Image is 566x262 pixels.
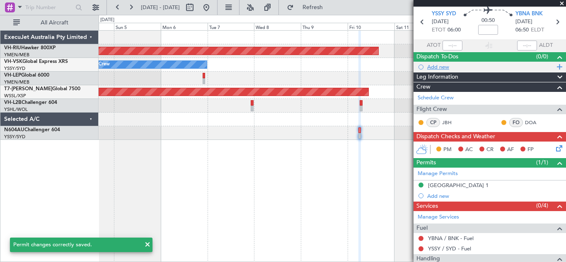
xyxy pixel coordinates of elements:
button: All Aircraft [9,16,90,29]
div: FO [509,118,523,127]
span: VH-RIU [4,46,21,50]
span: Permits [416,158,436,168]
div: Mon 6 [161,23,208,30]
span: (0/0) [536,52,548,61]
span: ATOT [427,41,440,50]
span: AF [507,146,514,154]
span: Services [416,202,438,211]
input: --:-- [443,41,462,50]
a: WSSL/XSP [4,93,26,99]
span: ETOT [432,26,445,34]
span: 06:00 [447,26,461,34]
div: Add new [427,192,562,200]
a: YSHL/WOL [4,106,28,113]
span: PM [443,146,452,154]
span: Fuel [416,224,428,233]
span: (1/1) [536,158,548,167]
span: YSSY SYD [432,10,456,18]
a: Manage Services [418,213,459,221]
span: VH-VSK [4,59,22,64]
a: VH-L2BChallenger 604 [4,100,57,105]
button: Refresh [283,1,333,14]
span: (0/4) [536,201,548,210]
div: [DATE] [100,17,114,24]
span: [DATE] [515,18,532,26]
div: CP [426,118,440,127]
div: Add new [427,63,554,70]
span: T7-[PERSON_NAME] [4,87,52,91]
span: ELDT [531,26,544,34]
div: No Crew [91,58,110,71]
div: Wed 8 [254,23,301,30]
a: YSSY/SYD [4,134,25,140]
div: Sat 11 [394,23,441,30]
span: YBNA BNK [515,10,543,18]
a: DOA [525,119,544,126]
div: [GEOGRAPHIC_DATA] 1 [428,182,489,189]
span: Dispatch To-Dos [416,52,458,62]
a: VH-LEPGlobal 6000 [4,73,49,78]
a: YMEN/MEB [4,52,29,58]
span: 00:50 [481,17,495,25]
a: YSSY/SYD [4,65,25,72]
span: AC [465,146,473,154]
span: Leg Information [416,72,458,82]
div: Thu 9 [301,23,348,30]
div: Sun 5 [114,23,161,30]
input: Trip Number [25,1,73,14]
a: Manage Permits [418,170,458,178]
div: Fri 10 [348,23,394,30]
span: VH-L2B [4,100,22,105]
a: VH-RIUHawker 800XP [4,46,56,50]
span: All Aircraft [22,20,87,26]
span: Flight Crew [416,105,447,114]
a: JBH [442,119,461,126]
span: 06:50 [515,26,529,34]
a: YBNA / BNK - Fuel [428,235,474,242]
div: Permit changes correctly saved. [13,241,140,249]
span: [DATE] [432,18,449,26]
span: N604AU [4,127,24,132]
span: FP [527,146,534,154]
div: Tue 7 [208,23,254,30]
span: [DATE] - [DATE] [141,4,180,11]
span: ALDT [539,41,553,50]
span: Dispatch Checks and Weather [416,132,495,142]
a: YMEN/MEB [4,79,29,85]
a: T7-[PERSON_NAME]Global 7500 [4,87,80,91]
span: Refresh [295,5,330,10]
span: CR [486,146,493,154]
a: VH-VSKGlobal Express XRS [4,59,68,64]
a: N604AUChallenger 604 [4,127,60,132]
a: Schedule Crew [418,94,454,102]
a: YSSY / SYD - Fuel [428,245,471,252]
span: VH-LEP [4,73,21,78]
span: Crew [416,82,431,92]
